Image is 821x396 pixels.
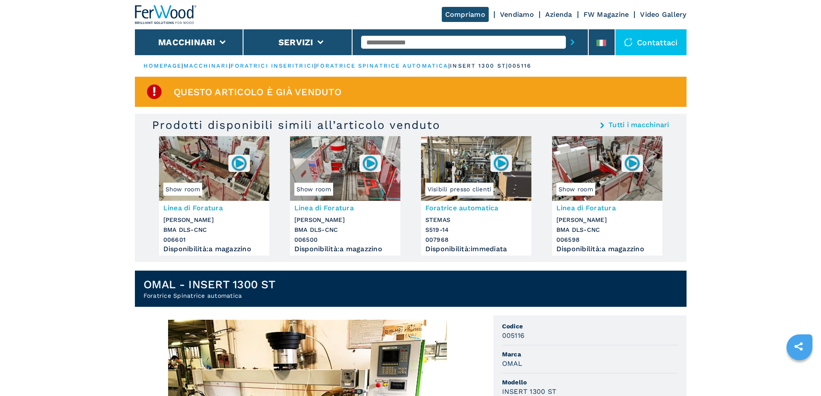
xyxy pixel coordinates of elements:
img: Contattaci [624,38,633,47]
a: foratrice spinatrice automatica [316,62,448,69]
a: Linea di Foratura PRIESS BMA DLS-CNCShow room006601Linea di Foratura[PERSON_NAME]BMA DLS-CNC00660... [159,136,269,256]
a: macchinari [184,62,229,69]
p: insert 1300 st | [450,62,508,70]
a: Vendiamo [500,10,534,19]
div: Contattaci [615,29,687,55]
span: | [448,62,450,69]
button: Macchinari [158,37,215,47]
a: Linea di Foratura PRIESS BMA DLS-CNCShow room006500Linea di Foratura[PERSON_NAME]BMA DLS-CNC00650... [290,136,400,256]
a: Video Gallery [640,10,686,19]
img: 006598 [624,155,640,171]
img: 007968 [493,155,509,171]
a: Linea di Foratura PRIESS BMA DLS-CNCShow room006598Linea di Foratura[PERSON_NAME]BMA DLS-CNC00659... [552,136,662,256]
a: foratrici inseritrici [231,62,314,69]
a: Compriamo [442,7,489,22]
h3: Foratrice automatica [425,203,527,213]
a: Tutti i macchinari [609,122,669,128]
h3: [PERSON_NAME] BMA DLS-CNC 006500 [294,215,396,245]
img: 006500 [362,155,378,171]
img: Linea di Foratura PRIESS BMA DLS-CNC [552,136,662,201]
img: Linea di Foratura PRIESS BMA DLS-CNC [159,136,269,201]
span: Visibili presso clienti [425,183,494,196]
span: Questo articolo è già venduto [174,87,341,97]
h3: Prodotti disponibili simili all’articolo venduto [152,118,440,132]
a: Azienda [545,10,572,19]
h3: [PERSON_NAME] BMA DLS-CNC 006601 [163,215,265,245]
div: Disponibilità : immediata [425,247,527,251]
span: Show room [556,183,595,196]
a: sharethis [788,336,809,357]
p: 005116 [508,62,532,70]
span: Codice [502,322,678,331]
span: | [229,62,231,69]
img: Ferwood [135,5,197,24]
h3: Linea di Foratura [556,203,658,213]
button: submit-button [566,32,579,52]
h3: 005116 [502,331,525,340]
h3: STEMAS S519-14 007968 [425,215,527,245]
span: | [181,62,183,69]
span: Show room [163,183,202,196]
h1: OMAL - INSERT 1300 ST [144,278,275,291]
a: HOMEPAGE [144,62,182,69]
div: Disponibilità : a magazzino [294,247,396,251]
img: Foratrice automatica STEMAS S519-14 [421,136,531,201]
span: Marca [502,350,678,359]
div: Disponibilità : a magazzino [556,247,658,251]
div: Disponibilità : a magazzino [163,247,265,251]
a: Foratrice automatica STEMAS S519-14Visibili presso clienti007968Foratrice automaticaSTEMASS519-14... [421,136,531,256]
span: | [314,62,316,69]
img: Linea di Foratura PRIESS BMA DLS-CNC [290,136,400,201]
a: FW Magazine [584,10,629,19]
img: 006601 [231,155,247,171]
h3: Linea di Foratura [294,203,396,213]
h3: OMAL [502,359,523,368]
span: Modello [502,378,678,387]
h3: Linea di Foratura [163,203,265,213]
button: Servizi [278,37,313,47]
h2: Foratrice Spinatrice automatica [144,291,275,300]
span: Show room [294,183,333,196]
img: SoldProduct [146,83,163,100]
h3: [PERSON_NAME] BMA DLS-CNC 006598 [556,215,658,245]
